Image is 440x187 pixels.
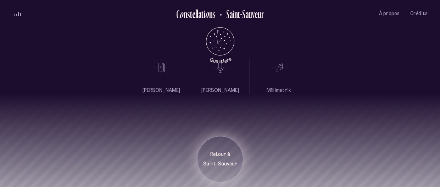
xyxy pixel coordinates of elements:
[198,8,201,20] div: a
[410,11,428,17] span: Crédits
[209,55,233,64] tspan: Quartiers
[195,8,197,20] div: l
[213,8,216,20] div: s
[379,5,400,22] button: À propos
[176,8,179,20] div: C
[184,8,187,20] div: n
[13,10,22,17] button: volume audio
[202,160,238,168] p: Saint-Sauveur
[199,27,241,64] button: Retour au menu principal
[201,8,204,20] div: t
[410,5,428,22] button: Crédits
[379,11,400,17] span: À propos
[205,8,209,20] div: o
[221,8,264,20] h2: Saint-Sauveur
[216,8,264,19] button: Retour au Quartier
[143,87,180,94] p: [PERSON_NAME]
[204,8,205,20] div: i
[197,136,243,182] button: Retour àSaint-Sauveur
[187,8,190,20] div: s
[202,151,238,158] p: Retour à
[209,8,213,20] div: n
[190,8,192,20] div: t
[201,87,239,94] p: [PERSON_NAME]
[197,8,198,20] div: l
[192,8,195,20] div: e
[179,8,184,20] div: o
[267,87,291,94] p: Millimetrik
